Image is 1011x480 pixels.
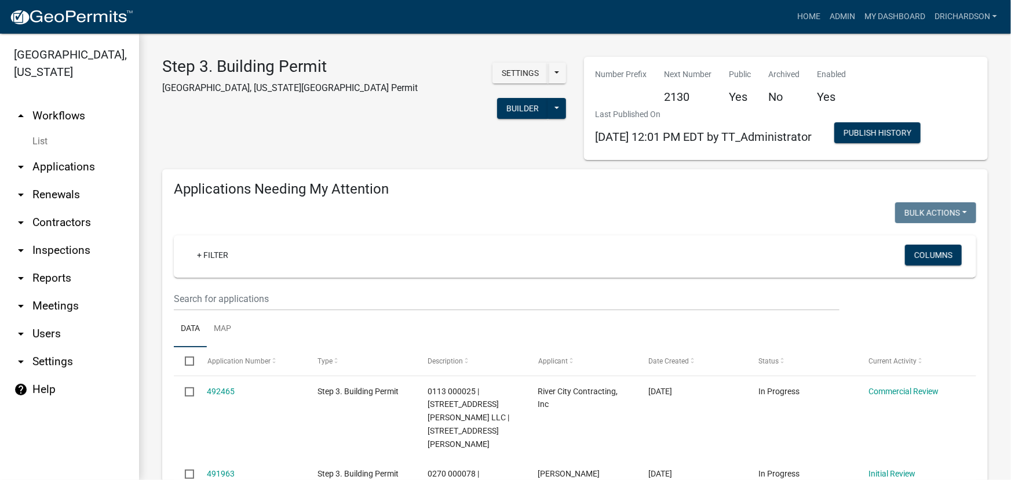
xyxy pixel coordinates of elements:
span: Application Number [207,357,271,365]
span: Type [317,357,333,365]
datatable-header-cell: Application Number [196,347,306,375]
span: Status [758,357,779,365]
a: 491963 [207,469,235,478]
i: arrow_drop_down [14,160,28,174]
span: In Progress [758,469,800,478]
span: 10/14/2025 [648,387,672,396]
h4: Applications Needing My Attention [174,181,976,198]
h5: Yes [729,90,751,104]
span: Current Activity [869,357,917,365]
button: Builder [497,98,548,119]
a: Data [174,311,207,348]
p: Next Number [665,68,712,81]
h5: 2130 [665,90,712,104]
span: Step 3. Building Permit [317,387,399,396]
span: Applicant [538,357,568,365]
a: My Dashboard [860,6,930,28]
a: Initial Review [869,469,916,478]
p: [GEOGRAPHIC_DATA], [US_STATE][GEOGRAPHIC_DATA] Permit [162,81,418,95]
button: Columns [905,245,962,266]
i: arrow_drop_up [14,109,28,123]
wm-modal-confirm: Workflow Publish History [834,129,921,139]
p: Number Prefix [596,68,647,81]
i: arrow_drop_down [14,243,28,257]
a: 492465 [207,387,235,396]
span: [DATE] 12:01 PM EDT by TT_Administrator [596,130,812,144]
p: Public [729,68,751,81]
span: Step 3. Building Permit [317,469,399,478]
h5: No [769,90,800,104]
span: Doug Smith [538,469,600,478]
button: Publish History [834,122,921,143]
a: Admin [825,6,860,28]
h5: Yes [817,90,846,104]
span: 10/13/2025 [648,469,672,478]
datatable-header-cell: Status [747,347,857,375]
datatable-header-cell: Type [306,347,417,375]
datatable-header-cell: Date Created [637,347,747,375]
span: 0113 000025 | 8944 HAMILTON RD LLC | 8944 HAMILTON RD [428,387,509,449]
span: In Progress [758,387,800,396]
datatable-header-cell: Current Activity [858,347,968,375]
button: Settings [492,63,548,83]
i: help [14,383,28,397]
i: arrow_drop_down [14,271,28,285]
h3: Step 3. Building Permit [162,57,418,77]
input: Search for applications [174,287,840,311]
i: arrow_drop_down [14,355,28,369]
button: Bulk Actions [895,202,976,223]
i: arrow_drop_down [14,188,28,202]
i: arrow_drop_down [14,216,28,230]
span: Date Created [648,357,689,365]
datatable-header-cell: Select [174,347,196,375]
i: arrow_drop_down [14,299,28,313]
span: River City Contracting, Inc [538,387,618,409]
p: Enabled [817,68,846,81]
a: drichardson [930,6,1002,28]
datatable-header-cell: Applicant [527,347,637,375]
a: Home [793,6,825,28]
a: Commercial Review [869,387,939,396]
a: + Filter [188,245,238,266]
i: arrow_drop_down [14,327,28,341]
datatable-header-cell: Description [417,347,527,375]
p: Archived [769,68,800,81]
span: Description [428,357,463,365]
a: Map [207,311,238,348]
p: Last Published On [596,108,812,121]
